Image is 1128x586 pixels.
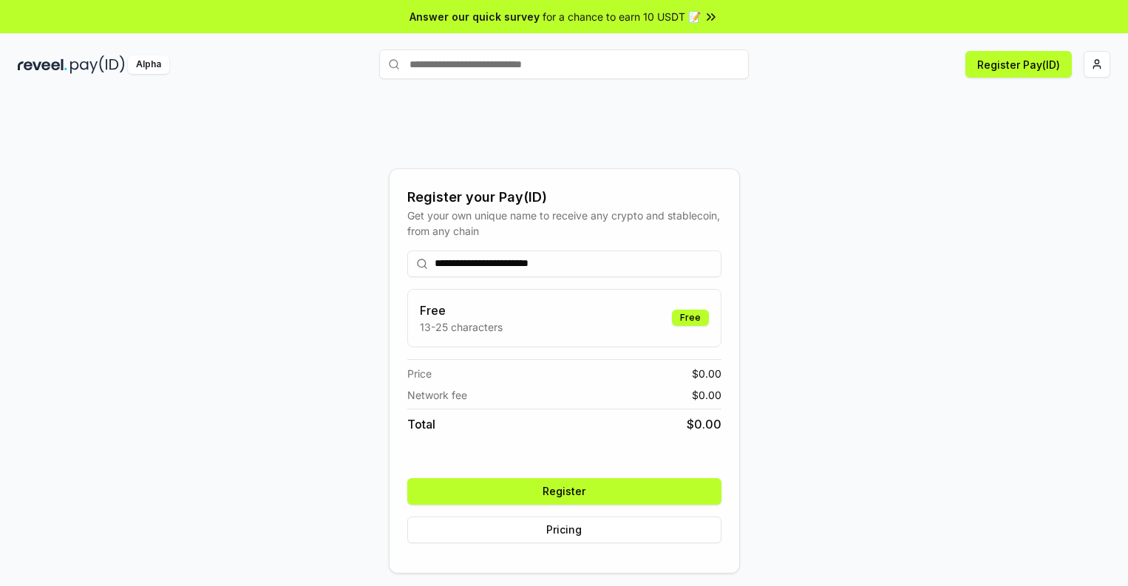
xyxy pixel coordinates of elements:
[407,366,432,381] span: Price
[692,366,721,381] span: $ 0.00
[543,9,701,24] span: for a chance to earn 10 USDT 📝
[18,55,67,74] img: reveel_dark
[407,517,721,543] button: Pricing
[407,415,435,433] span: Total
[407,208,721,239] div: Get your own unique name to receive any crypto and stablecoin, from any chain
[965,51,1072,78] button: Register Pay(ID)
[407,387,467,403] span: Network fee
[420,319,503,335] p: 13-25 characters
[70,55,125,74] img: pay_id
[410,9,540,24] span: Answer our quick survey
[692,387,721,403] span: $ 0.00
[687,415,721,433] span: $ 0.00
[407,478,721,505] button: Register
[407,187,721,208] div: Register your Pay(ID)
[420,301,503,319] h3: Free
[672,310,709,326] div: Free
[128,55,169,74] div: Alpha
